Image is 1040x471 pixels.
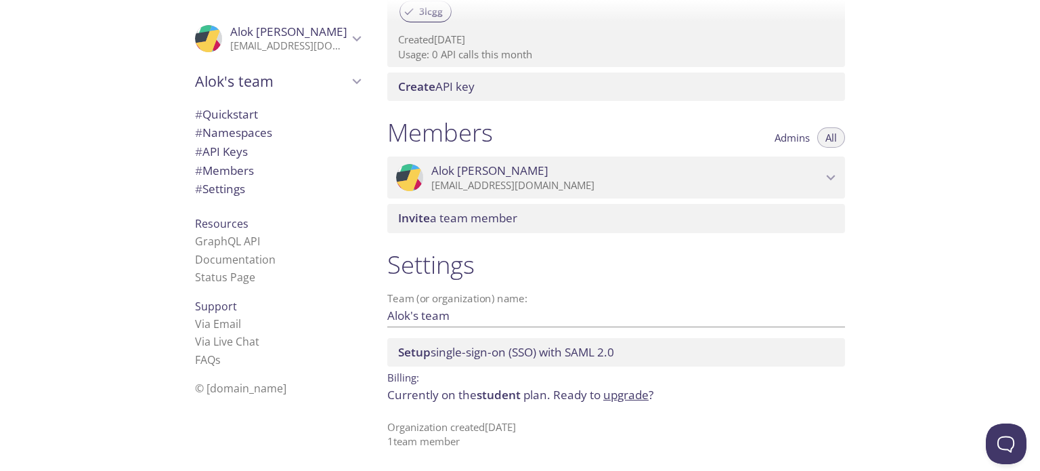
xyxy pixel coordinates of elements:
[184,142,371,161] div: API Keys
[195,106,258,122] span: Quickstart
[398,79,475,94] span: API key
[195,125,202,140] span: #
[398,210,517,226] span: a team member
[195,381,286,396] span: © [DOMAIN_NAME]
[477,387,521,403] span: student
[387,249,845,280] h1: Settings
[817,127,845,148] button: All
[195,144,202,159] span: #
[184,105,371,124] div: Quickstart
[431,179,822,192] p: [EMAIL_ADDRESS][DOMAIN_NAME]
[986,424,1026,464] iframe: Help Scout Beacon - Open
[195,163,202,178] span: #
[387,117,493,148] h1: Members
[195,334,259,349] a: Via Live Chat
[398,344,614,360] span: single-sign-on (SSO) with SAML 2.0
[195,72,348,91] span: Alok's team
[230,39,348,53] p: [EMAIL_ADDRESS][DOMAIN_NAME]
[184,161,371,180] div: Members
[387,338,845,367] div: Setup SSO
[553,387,653,403] span: Ready to ?
[184,64,371,99] div: Alok's team
[195,252,276,267] a: Documentation
[766,127,818,148] button: Admins
[387,204,845,232] div: Invite a team member
[184,16,371,61] div: Alok Kumar
[184,180,371,199] div: Team Settings
[230,24,347,39] span: Alok [PERSON_NAME]
[387,367,845,386] p: Billing:
[387,73,845,101] div: Create API Key
[398,79,435,94] span: Create
[184,123,371,142] div: Namespaces
[195,299,237,314] span: Support
[195,144,248,159] span: API Keys
[387,293,528,304] label: Team (or organization) name:
[398,344,431,360] span: Setup
[195,316,241,331] a: Via Email
[387,157,845,199] div: Alok Kumar
[195,106,202,122] span: #
[398,33,834,47] p: Created [DATE]
[387,420,845,449] p: Organization created [DATE] 1 team member
[398,210,430,226] span: Invite
[398,47,834,62] p: Usage: 0 API calls this month
[431,163,548,178] span: Alok [PERSON_NAME]
[195,181,245,197] span: Settings
[195,125,272,140] span: Namespaces
[195,181,202,197] span: #
[195,270,255,285] a: Status Page
[195,216,248,231] span: Resources
[195,163,254,178] span: Members
[603,387,649,403] a: upgrade
[195,234,260,249] a: GraphQL API
[215,352,221,367] span: s
[195,352,221,367] a: FAQ
[387,386,845,404] p: Currently on the plan.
